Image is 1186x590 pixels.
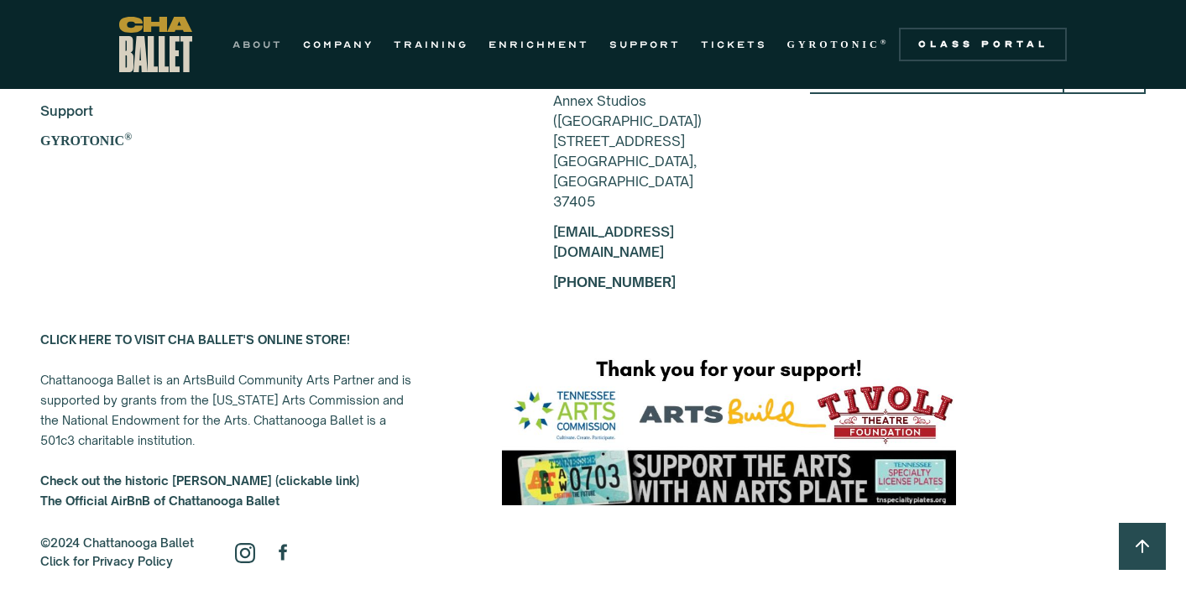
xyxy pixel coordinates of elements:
[909,38,1057,51] div: Class Portal
[119,17,192,72] a: home
[40,332,350,347] a: CLICK HERE TO VISIT CHA BALLET'S ONLINE STORE!
[394,34,468,55] a: TRAINING
[899,28,1067,61] a: Class Portal
[40,493,280,508] strong: The Official AirBnB of Chattanooga Ballet
[40,554,173,568] a: Click for Privacy Policy
[489,34,589,55] a: ENRICHMENT
[787,34,890,55] a: GYROTONIC®
[787,39,880,50] strong: GYROTONIC
[553,274,676,290] a: [PHONE_NUMBER]
[232,34,283,55] a: ABOUT
[40,131,252,151] a: GYROTONIC®
[40,101,252,121] a: Support
[553,223,674,260] a: [EMAIL_ADDRESS][DOMAIN_NAME]
[124,131,132,143] sup: ®
[609,34,681,55] a: SUPPORT
[40,330,418,511] div: Chattanooga Ballet is an ArtsBuild Community Arts Partner and is supported by grants from the [US...
[701,34,767,55] a: TICKETS
[880,38,890,46] sup: ®
[303,34,374,55] a: COMPANY
[40,473,359,488] a: Check out the historic [PERSON_NAME] (clickable link)
[40,133,124,148] strong: GYROTONIC
[553,10,765,211] div: Main Studio & Offices [STREET_ADDRESS] 37405 Annex Studios ([GEOGRAPHIC_DATA]) [STREET_ADDRESS] [...
[40,534,194,571] div: ©2024 Chattanooga Ballet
